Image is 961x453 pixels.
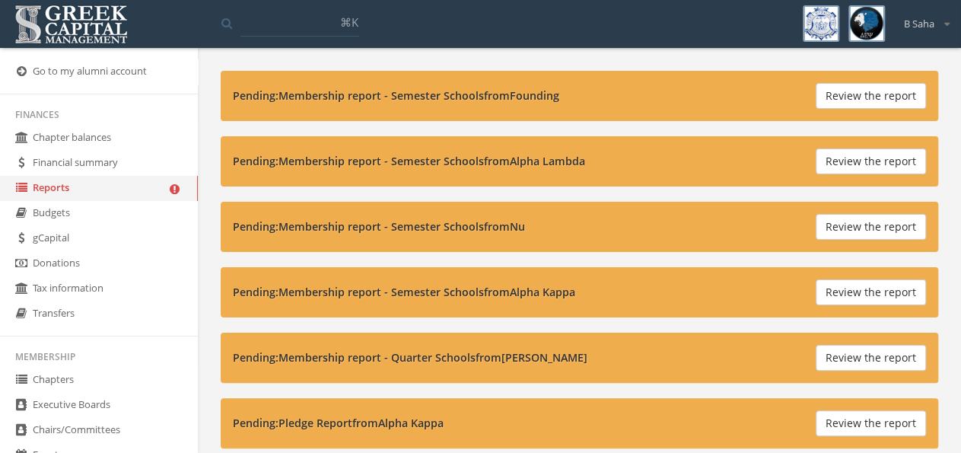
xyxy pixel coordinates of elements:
strong: Pending: Membership report - Semester Schools from Alpha Kappa [233,285,575,299]
div: B Saha [894,5,950,31]
span: B Saha [904,17,934,31]
strong: Pending: Membership report - Semester Schools from Alpha Lambda [233,154,585,168]
strong: Pending: Membership report - Semester Schools from Founding [233,88,559,103]
button: Review the report [816,214,926,240]
button: Review the report [816,410,926,436]
button: Review the report [816,83,926,109]
button: Review the report [816,345,926,371]
button: Review the report [816,279,926,305]
span: ⌘K [340,14,358,30]
strong: Pending: Pledge Report from Alpha Kappa [233,416,444,430]
strong: Pending: Membership report - Semester Schools from Nu [233,219,525,234]
strong: Pending: Membership report - Quarter Schools from [PERSON_NAME] [233,350,587,365]
button: Review the report [816,148,926,174]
